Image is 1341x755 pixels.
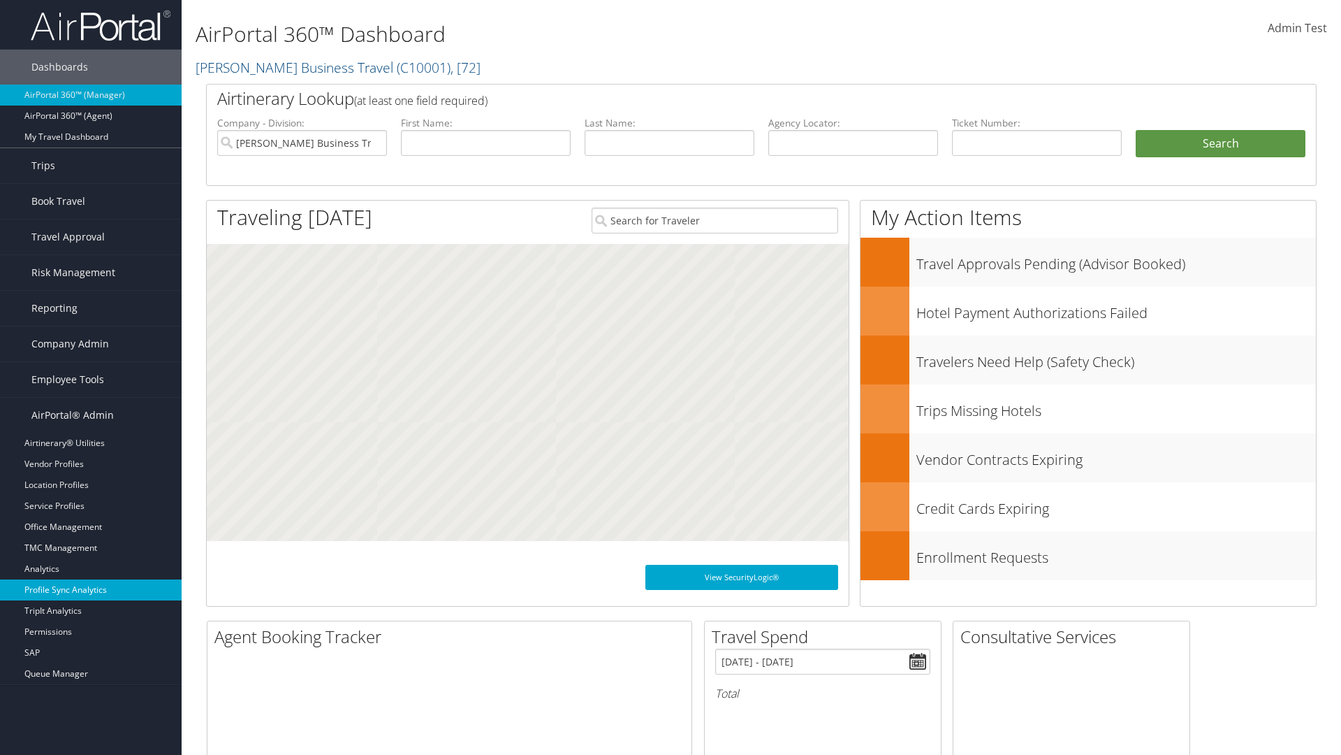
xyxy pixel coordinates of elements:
[916,492,1316,519] h3: Credit Cards Expiring
[768,116,938,130] label: Agency Locator:
[214,625,691,649] h2: Agent Booking Tracker
[916,541,1316,568] h3: Enrollment Requests
[1136,130,1305,158] button: Search
[592,208,838,233] input: Search for Traveler
[860,238,1316,287] a: Travel Approvals Pending (Advisor Booked)
[1268,20,1327,36] span: Admin Test
[217,116,387,130] label: Company - Division:
[712,625,941,649] h2: Travel Spend
[31,291,78,326] span: Reporting
[31,362,104,397] span: Employee Tools
[397,58,450,77] span: ( C10001 )
[217,87,1213,110] h2: Airtinerary Lookup
[860,433,1316,482] a: Vendor Contracts Expiring
[196,20,950,49] h1: AirPortal 360™ Dashboard
[354,93,488,108] span: (at least one field required)
[31,326,109,361] span: Company Admin
[585,116,754,130] label: Last Name:
[916,247,1316,274] h3: Travel Approvals Pending (Advisor Booked)
[916,345,1316,372] h3: Travelers Need Help (Safety Check)
[31,50,88,85] span: Dashboards
[715,686,930,701] h6: Total
[960,625,1189,649] h2: Consultative Services
[916,296,1316,323] h3: Hotel Payment Authorizations Failed
[31,9,170,42] img: airportal-logo.png
[916,394,1316,421] h3: Trips Missing Hotels
[31,184,85,219] span: Book Travel
[860,384,1316,433] a: Trips Missing Hotels
[860,336,1316,384] a: Travelers Need Help (Safety Check)
[916,443,1316,470] h3: Vendor Contracts Expiring
[31,398,114,433] span: AirPortal® Admin
[31,220,105,254] span: Travel Approval
[860,287,1316,336] a: Hotel Payment Authorizations Failed
[860,203,1316,232] h1: My Action Items
[952,116,1122,130] label: Ticket Number:
[31,148,55,183] span: Trips
[860,482,1316,531] a: Credit Cards Expiring
[1268,7,1327,50] a: Admin Test
[860,531,1316,580] a: Enrollment Requests
[196,58,481,77] a: [PERSON_NAME] Business Travel
[217,203,372,232] h1: Traveling [DATE]
[645,565,838,590] a: View SecurityLogic®
[401,116,571,130] label: First Name:
[31,255,115,290] span: Risk Management
[450,58,481,77] span: , [ 72 ]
